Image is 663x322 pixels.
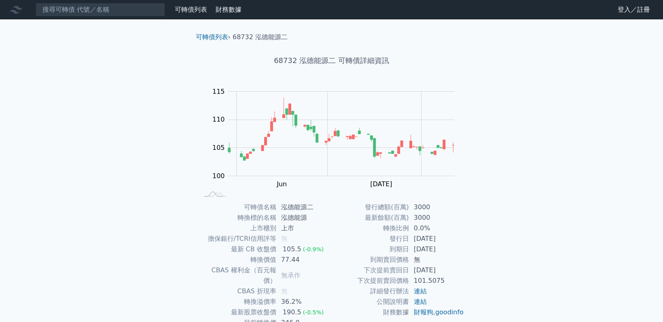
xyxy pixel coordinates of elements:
td: 最新餘額(百萬) [332,213,409,223]
td: 發行總額(百萬) [332,202,409,213]
td: 最新股票收盤價 [199,307,276,318]
td: 下次提前賣回日 [332,265,409,276]
td: 下次提前賣回價格 [332,276,409,286]
a: 財報狗 [414,308,433,316]
td: , [409,307,464,318]
td: 轉換標的名稱 [199,213,276,223]
a: goodinfo [435,308,464,316]
td: 公開說明書 [332,297,409,307]
td: CBAS 折現率 [199,286,276,297]
td: 77.44 [276,255,332,265]
a: 連結 [414,298,427,305]
td: 泓德能源 [276,213,332,223]
h1: 68732 泓德能源二 可轉債詳細資訊 [189,55,474,66]
td: 3000 [409,213,464,223]
td: 到期日 [332,244,409,255]
a: 可轉債列表 [196,33,228,41]
tspan: 105 [212,144,225,152]
div: 105.5 [281,244,303,255]
td: 發行日 [332,234,409,244]
tspan: 115 [212,88,225,95]
td: 轉換比例 [332,223,409,234]
td: 財務數據 [332,307,409,318]
td: 3000 [409,202,464,213]
td: 0.0% [409,223,464,234]
tspan: 110 [212,116,225,123]
tspan: 100 [212,172,225,180]
td: CBAS 權利金（百元報價） [199,265,276,286]
td: 上市櫃別 [199,223,276,234]
td: 擔保銀行/TCRI信用評等 [199,234,276,244]
td: 轉換溢價率 [199,297,276,307]
span: 無 [281,287,288,295]
a: 登入／註冊 [611,3,657,16]
td: 最新 CB 收盤價 [199,244,276,255]
td: 泓德能源二 [276,202,332,213]
a: 可轉債列表 [175,6,207,13]
tspan: [DATE] [370,180,392,188]
input: 搜尋可轉債 代號／名稱 [36,3,165,17]
td: [DATE] [409,234,464,244]
g: Chart [208,88,467,188]
td: 到期賣回價格 [332,255,409,265]
a: 連結 [414,287,427,295]
div: 190.5 [281,307,303,318]
td: 上市 [276,223,332,234]
li: 68732 泓德能源二 [233,32,288,42]
li: › [196,32,231,42]
span: (-0.5%) [303,309,324,316]
td: [DATE] [409,244,464,255]
span: 無 [281,235,288,242]
tspan: Jun [276,180,287,188]
td: 可轉債名稱 [199,202,276,213]
span: 無承作 [281,271,301,279]
td: 轉換價值 [199,255,276,265]
td: [DATE] [409,265,464,276]
a: 財務數據 [216,6,241,13]
span: (-0.9%) [303,246,324,253]
td: 詳細發行辦法 [332,286,409,297]
td: 36.2% [276,297,332,307]
td: 無 [409,255,464,265]
td: 101.5075 [409,276,464,286]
